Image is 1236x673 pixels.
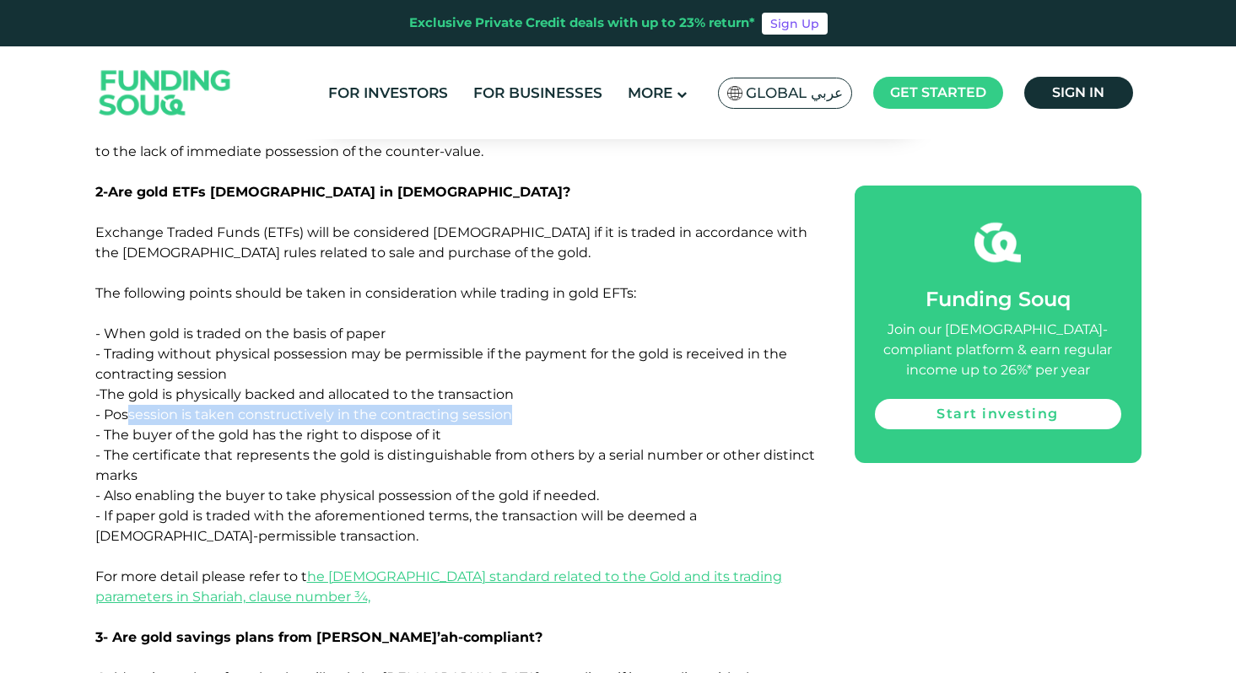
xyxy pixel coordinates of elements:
[95,568,782,605] a: he [DEMOGRAPHIC_DATA] standard related to the Gold and its trading parameters in Shariah, clause ...
[926,287,1071,311] span: Funding Souq
[469,79,607,107] a: For Businesses
[974,219,1021,266] img: fsicon
[1052,84,1104,100] span: Sign in
[890,84,986,100] span: Get started
[95,629,542,645] strong: 3- Are gold savings plans from [PERSON_NAME]’ah-compliant?
[1024,77,1133,109] a: Sign in
[875,399,1121,429] a: Start investing
[875,320,1121,380] div: Join our [DEMOGRAPHIC_DATA]-compliant platform & earn regular income up to 26%* per year
[727,86,742,100] img: SA Flag
[409,13,755,33] div: Exclusive Private Credit deals with up to 23% return*
[628,84,672,101] span: More
[95,123,810,159] span: From a [DEMOGRAPHIC_DATA] perspective, buying and selling gold on instalments is not permissible ...
[83,51,248,136] img: Logo
[746,83,843,103] span: Global عربي
[762,13,828,35] a: Sign Up
[95,224,815,605] span: Exchange Traded Funds (ETFs) will be considered [DEMOGRAPHIC_DATA] if it is traded in accordance ...
[324,79,452,107] a: For Investors
[95,184,570,200] span: 2-Are gold ETFs [DEMOGRAPHIC_DATA] in [DEMOGRAPHIC_DATA]?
